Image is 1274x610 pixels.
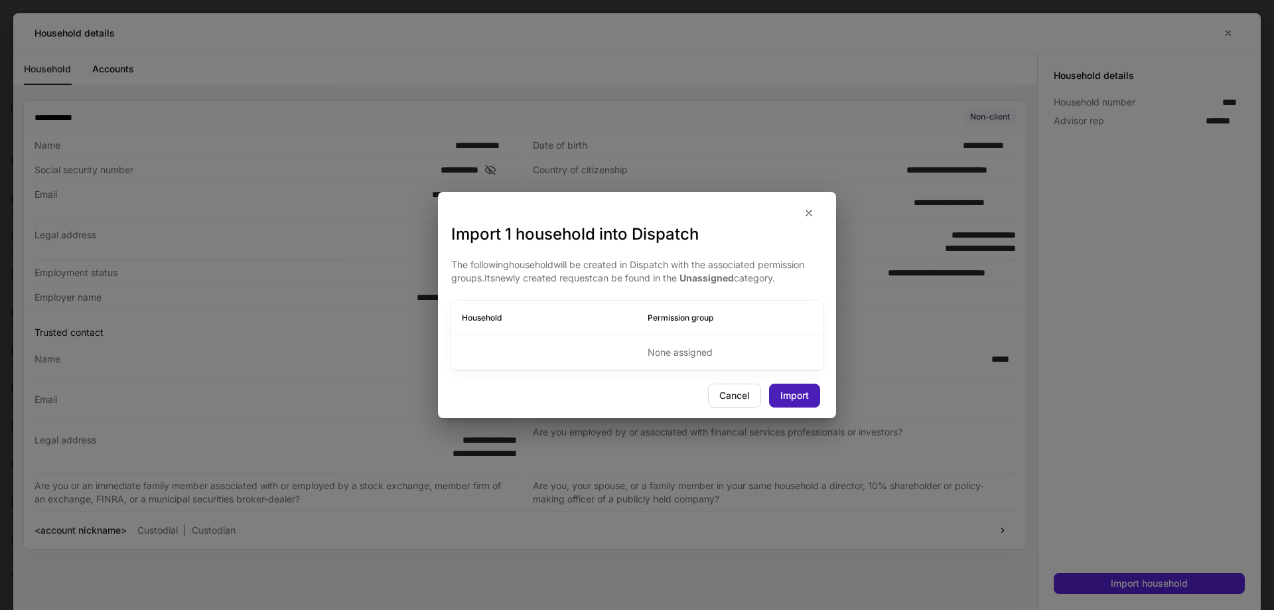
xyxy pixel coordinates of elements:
strong: Unassigned [679,272,734,283]
button: Cancel [708,384,761,408]
h6: Household [462,311,626,324]
div: Cancel [719,391,750,400]
button: Import [769,384,820,408]
h6: Permission group [648,311,812,324]
p: The following household will be created in Dispatch with the associated permission groups. Its ne... [451,258,823,285]
h3: Import 1 household into Dispatch [451,224,823,245]
div: Import [780,391,809,400]
p: None assigned [648,346,812,359]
